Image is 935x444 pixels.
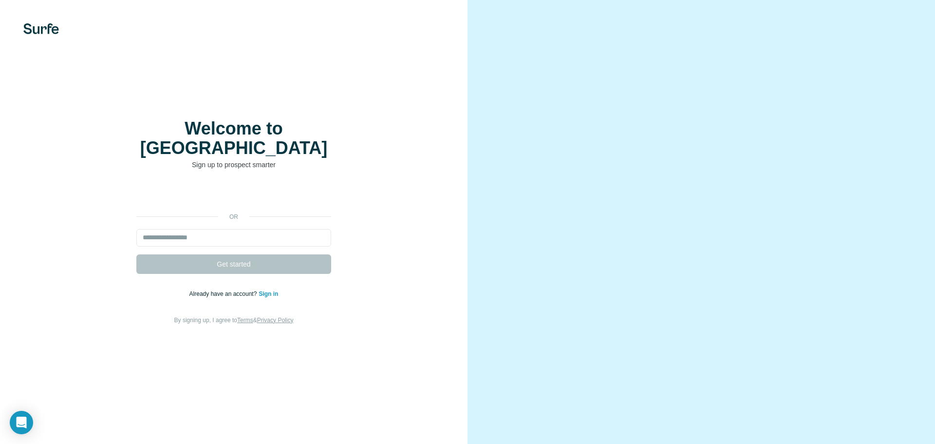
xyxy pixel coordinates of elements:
a: Privacy Policy [257,317,294,324]
a: Sign in [259,290,278,297]
span: By signing up, I agree to & [174,317,294,324]
img: Surfe's logo [23,23,59,34]
span: Already have an account? [189,290,259,297]
a: Terms [237,317,253,324]
h1: Welcome to [GEOGRAPHIC_DATA] [136,119,331,158]
div: Open Intercom Messenger [10,411,33,434]
iframe: Knop Inloggen met Google [131,184,336,206]
p: Sign up to prospect smarter [136,160,331,170]
p: or [218,212,249,221]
